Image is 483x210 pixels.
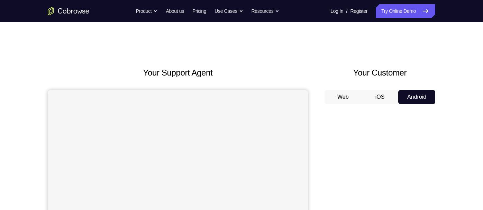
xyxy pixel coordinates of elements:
[325,90,362,104] button: Web
[48,67,308,79] h2: Your Support Agent
[362,90,399,104] button: iOS
[346,7,347,15] span: /
[166,4,184,18] a: About us
[215,4,243,18] button: Use Cases
[350,4,367,18] a: Register
[252,4,280,18] button: Resources
[330,4,343,18] a: Log In
[398,90,435,104] button: Android
[48,7,89,15] a: Go to the home page
[136,4,158,18] button: Product
[192,4,206,18] a: Pricing
[325,67,435,79] h2: Your Customer
[376,4,435,18] a: Try Online Demo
